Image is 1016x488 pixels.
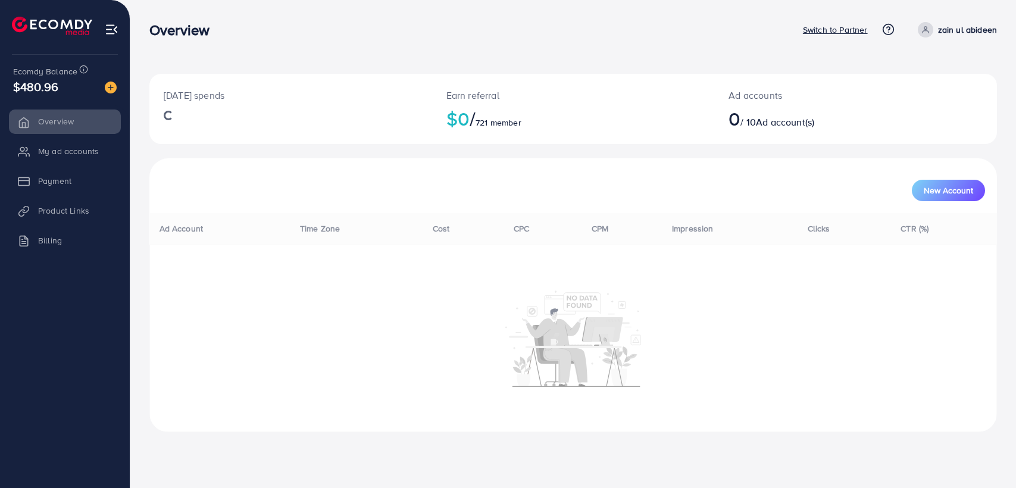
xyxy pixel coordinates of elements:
p: Ad accounts [729,88,912,102]
p: [DATE] spends [164,88,418,102]
span: Ad account(s) [756,115,814,129]
img: logo [12,17,92,35]
span: Ecomdy Balance [13,65,77,77]
span: 721 member [476,117,521,129]
span: New Account [924,186,973,195]
img: menu [105,23,118,36]
p: Switch to Partner [803,23,868,37]
h2: $0 [446,107,701,130]
h2: / 10 [729,107,912,130]
h3: Overview [149,21,219,39]
span: 0 [729,105,740,132]
img: image [105,82,117,93]
a: zain ul abideen [913,22,997,37]
p: Earn referral [446,88,701,102]
span: / [470,105,476,132]
p: zain ul abideen [938,23,997,37]
button: New Account [912,180,985,201]
span: $480.96 [13,78,58,95]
